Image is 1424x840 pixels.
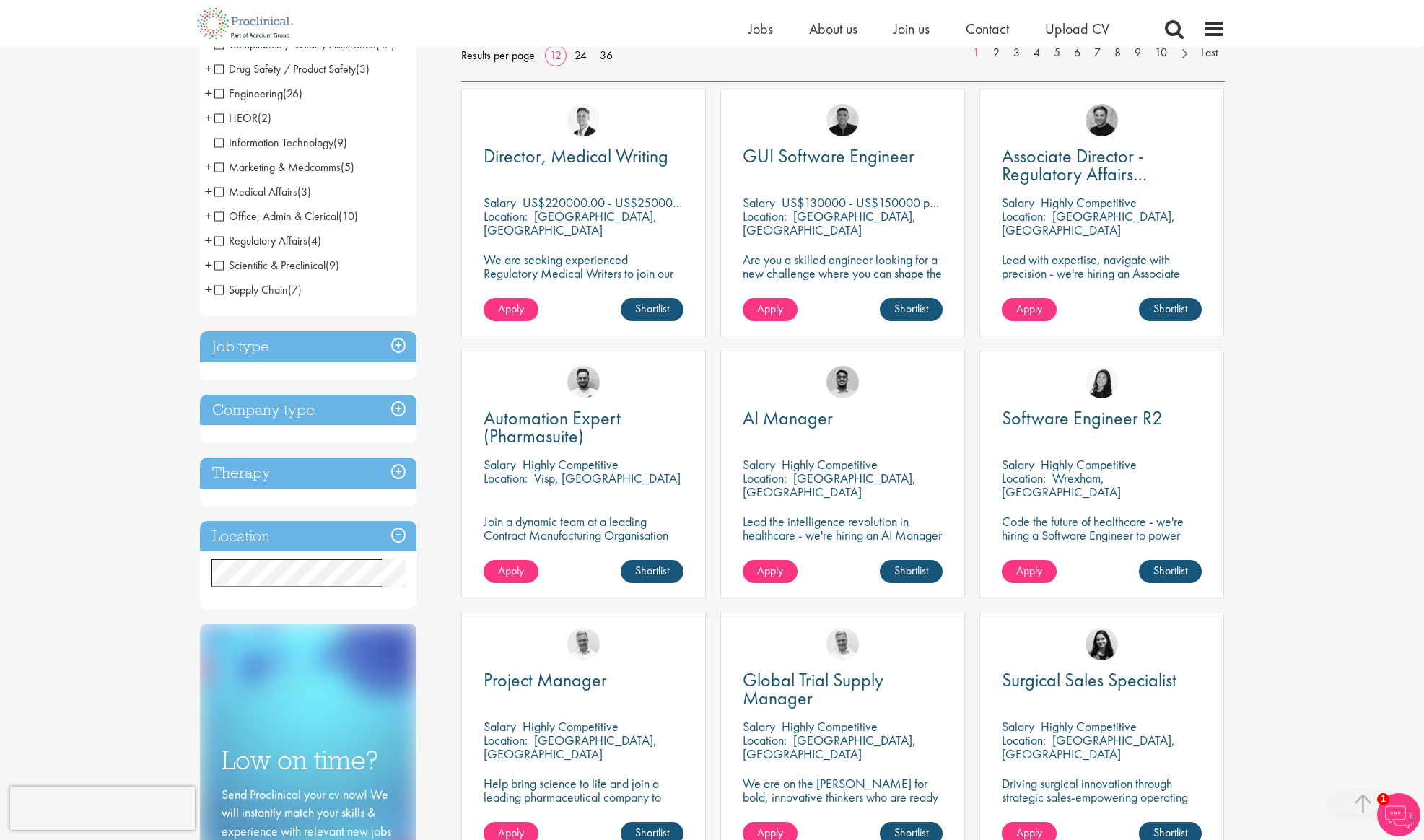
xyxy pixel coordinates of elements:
[1002,560,1057,583] a: Apply
[288,282,302,297] span: (7)
[283,86,302,101] span: (26)
[1002,144,1147,204] span: Associate Director - Regulatory Affairs Consultant
[214,159,354,175] span: Marketing & Medcomms
[1086,104,1118,136] img: Peter Duvall
[782,194,975,211] p: US$130000 - US$150000 per annum
[743,718,775,735] span: Salary
[966,19,1009,38] a: Contact
[1047,45,1067,61] a: 5
[205,156,212,178] span: +
[484,147,683,165] a: Director, Medical Writing
[1002,253,1202,321] p: Lead with expertise, navigate with precision - we're hiring an Associate Director to shape regula...
[782,718,878,735] p: Highly Competitive
[894,19,930,38] a: Join us
[1139,560,1202,583] a: Shortlist
[534,470,681,486] p: Visp, [GEOGRAPHIC_DATA]
[1002,208,1046,224] span: Location:
[826,628,859,660] a: Joshua Bye
[1045,19,1109,38] span: Upload CV
[826,104,859,136] img: Christian Andersen
[341,159,354,175] span: (5)
[743,409,943,427] a: AI Manager
[297,184,311,199] span: (3)
[1002,732,1046,748] span: Location:
[743,194,775,211] span: Salary
[205,82,212,104] span: +
[1006,45,1027,61] a: 3
[1086,628,1118,660] img: Indre Stankeviciute
[484,718,516,735] span: Salary
[214,135,347,150] span: Information Technology
[621,560,683,583] a: Shortlist
[1002,298,1057,321] a: Apply
[222,746,395,774] h3: Low on time?
[461,45,535,66] span: Results per page
[1086,366,1118,398] img: Numhom Sudsok
[826,366,859,398] img: Timothy Deschamps
[1107,45,1128,61] a: 8
[1002,470,1121,500] p: Wrexham, [GEOGRAPHIC_DATA]
[743,470,787,486] span: Location:
[214,86,283,101] span: Engineering
[1016,301,1042,316] span: Apply
[1002,668,1176,692] span: Surgical Sales Specialist
[484,298,538,321] a: Apply
[1194,45,1225,61] a: Last
[523,718,619,735] p: Highly Competitive
[338,209,358,224] span: (10)
[214,233,321,248] span: Regulatory Affairs
[484,406,621,448] span: Automation Expert (Pharmasuite)
[743,732,787,748] span: Location:
[205,107,212,128] span: +
[200,521,416,552] h3: Location
[782,456,878,473] p: Highly Competitive
[214,110,258,126] span: HEOR
[1002,776,1202,831] p: Driving surgical innovation through strategic sales-empowering operating rooms with cutting-edge ...
[205,279,212,300] span: +
[214,184,297,199] span: Medical Affairs
[10,787,195,830] iframe: reCAPTCHA
[214,184,311,199] span: Medical Affairs
[484,470,528,486] span: Location:
[1139,298,1202,321] a: Shortlist
[743,456,775,473] span: Salary
[214,258,326,273] span: Scientific & Preclinical
[567,104,600,136] a: George Watson
[1127,45,1148,61] a: 9
[880,298,943,321] a: Shortlist
[1087,45,1108,61] a: 7
[1002,194,1034,211] span: Salary
[214,209,338,224] span: Office, Admin & Clerical
[484,671,683,689] a: Project Manager
[809,19,857,38] a: About us
[1377,793,1420,836] img: Chatbot
[743,470,916,500] p: [GEOGRAPHIC_DATA], [GEOGRAPHIC_DATA]
[205,254,212,276] span: +
[200,395,416,426] div: Company type
[484,144,668,168] span: Director, Medical Writing
[484,732,657,762] p: [GEOGRAPHIC_DATA], [GEOGRAPHIC_DATA]
[214,159,341,175] span: Marketing & Medcomms
[214,282,302,297] span: Supply Chain
[743,515,943,569] p: Lead the intelligence revolution in healthcare - we're hiring an AI Manager to transform patient ...
[1002,671,1202,689] a: Surgical Sales Specialist
[205,180,212,202] span: +
[1002,406,1163,430] span: Software Engineer R2
[498,563,524,578] span: Apply
[205,205,212,227] span: +
[1002,515,1202,569] p: Code the future of healthcare - we're hiring a Software Engineer to power innovation and precisio...
[1002,208,1175,238] p: [GEOGRAPHIC_DATA], [GEOGRAPHIC_DATA]
[743,671,943,707] a: Global Trial Supply Manager
[484,194,516,211] span: Salary
[743,208,916,238] p: [GEOGRAPHIC_DATA], [GEOGRAPHIC_DATA]
[1041,194,1137,211] p: Highly Competitive
[567,628,600,660] img: Joshua Bye
[743,732,916,762] p: [GEOGRAPHIC_DATA], [GEOGRAPHIC_DATA]
[757,563,783,578] span: Apply
[484,776,683,831] p: Help bring science to life and join a leading pharmaceutical company to play a key role in overse...
[595,48,618,63] a: 36
[214,61,356,76] span: Drug Safety / Product Safety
